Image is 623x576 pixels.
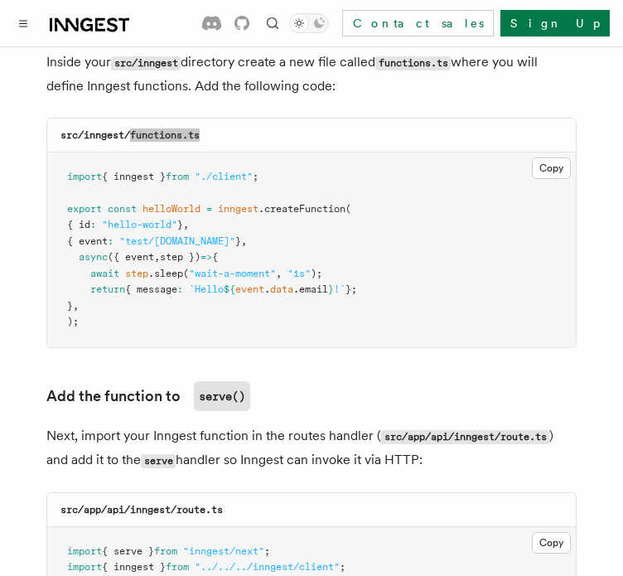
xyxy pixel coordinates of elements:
[532,157,571,179] button: Copy
[340,561,345,573] span: ;
[67,235,108,247] span: { event
[67,219,90,230] span: { id
[67,203,102,215] span: export
[263,13,283,33] button: Find something...
[160,251,200,263] span: step })
[166,561,189,573] span: from
[264,545,270,557] span: ;
[218,203,258,215] span: inngest
[67,300,73,312] span: }
[154,251,160,263] span: ,
[67,171,102,182] span: import
[276,268,282,279] span: ,
[108,203,137,215] span: const
[289,13,329,33] button: Toggle dark mode
[194,381,250,411] code: serve()
[264,283,270,295] span: .
[311,268,322,279] span: );
[119,235,235,247] span: "test/[DOMAIN_NAME]"
[345,203,351,215] span: (
[195,561,340,573] span: "../../../inngest/client"
[90,219,96,230] span: :
[293,283,328,295] span: .email
[13,13,33,33] button: Toggle navigation
[224,283,235,295] span: ${
[177,219,183,230] span: }
[177,283,183,295] span: :
[90,268,119,279] span: await
[125,283,177,295] span: { message
[241,235,247,247] span: ,
[141,454,176,468] code: serve
[532,532,571,554] button: Copy
[90,283,125,295] span: return
[342,10,494,36] a: Contact sales
[235,283,264,295] span: event
[235,235,241,247] span: }
[253,171,258,182] span: ;
[270,283,293,295] span: data
[102,561,166,573] span: { inngest }
[67,561,102,573] span: import
[148,268,183,279] span: .sleep
[46,381,250,411] a: Add the function toserve()
[108,235,113,247] span: :
[60,504,223,515] code: src/app/api/inngest/route.ts
[345,283,357,295] span: };
[189,283,224,295] span: `Hello
[334,283,345,295] span: !`
[328,283,334,295] span: }
[195,171,253,182] span: "./client"
[258,203,345,215] span: .createFunction
[166,171,189,182] span: from
[73,300,79,312] span: ,
[79,251,108,263] span: async
[375,56,451,70] code: functions.ts
[206,203,212,215] span: =
[102,545,154,557] span: { serve }
[60,129,200,141] code: src/inngest/functions.ts
[200,251,212,263] span: =>
[142,203,200,215] span: helloWorld
[381,430,549,444] code: src/app/api/inngest/route.ts
[102,219,177,230] span: "hello-world"
[189,268,276,279] span: "wait-a-moment"
[212,251,218,263] span: {
[125,268,148,279] span: step
[154,545,177,557] span: from
[67,545,102,557] span: import
[183,268,189,279] span: (
[108,251,154,263] span: ({ event
[183,219,189,230] span: ,
[67,316,79,327] span: );
[500,10,610,36] a: Sign Up
[111,56,181,70] code: src/inngest
[183,545,264,557] span: "inngest/next"
[46,424,577,472] p: Next, import your Inngest function in the routes handler ( ) and add it to the handler so Inngest...
[102,171,166,182] span: { inngest }
[287,268,311,279] span: "1s"
[46,51,577,98] p: Inside your directory create a new file called where you will define Inngest functions. Add the f...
